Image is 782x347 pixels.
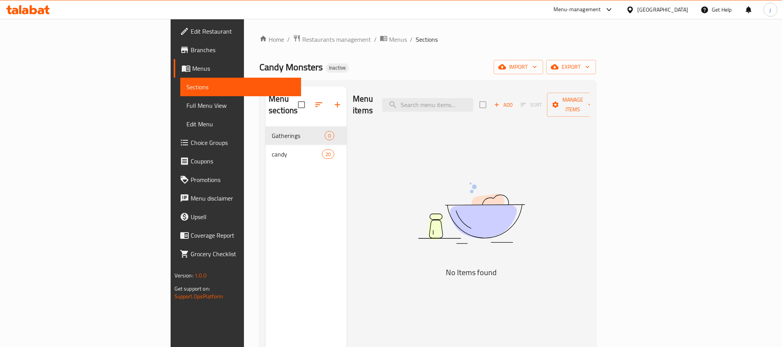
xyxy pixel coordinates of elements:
[174,22,301,41] a: Edit Restaurant
[293,34,371,44] a: Restaurants management
[186,119,295,129] span: Edit Menu
[322,151,334,158] span: 20
[637,5,688,14] div: [GEOGRAPHIC_DATA]
[259,34,596,44] nav: breadcrumb
[174,152,301,170] a: Coupons
[191,175,295,184] span: Promotions
[191,249,295,259] span: Grocery Checklist
[191,212,295,221] span: Upsell
[553,5,601,14] div: Menu-management
[322,150,334,159] div: items
[310,95,328,114] span: Sort sections
[375,266,568,279] h5: No Items found
[266,145,347,163] div: candy20
[547,93,599,117] button: Manage items
[174,284,210,294] span: Get support on:
[174,226,301,245] a: Coverage Report
[493,100,514,109] span: Add
[272,150,322,159] span: candy
[191,45,295,54] span: Branches
[180,115,301,133] a: Edit Menu
[500,62,537,72] span: import
[180,78,301,96] a: Sections
[375,162,568,264] img: dish.svg
[180,96,301,115] a: Full Menu View
[353,93,373,116] h2: Menu items
[195,270,207,281] span: 1.0.0
[272,131,325,140] span: Gatherings
[325,131,334,140] div: items
[174,170,301,189] a: Promotions
[328,95,347,114] button: Add section
[174,270,193,281] span: Version:
[325,132,334,139] span: 0
[302,35,371,44] span: Restaurants management
[174,245,301,263] a: Grocery Checklist
[410,35,413,44] li: /
[491,99,516,111] span: Add item
[174,189,301,208] a: Menu disclaimer
[293,97,310,113] span: Select all sections
[186,82,295,92] span: Sections
[553,95,592,114] span: Manage items
[191,27,295,36] span: Edit Restaurant
[494,60,543,74] button: import
[546,60,596,74] button: export
[552,62,590,72] span: export
[266,126,347,145] div: Gatherings0
[382,98,473,112] input: search
[389,35,407,44] span: Menus
[192,64,295,73] span: Menus
[516,99,547,111] span: Select section first
[326,63,349,73] div: Inactive
[380,34,407,44] a: Menus
[374,35,377,44] li: /
[186,101,295,110] span: Full Menu View
[416,35,438,44] span: Sections
[174,41,301,59] a: Branches
[266,123,347,167] nav: Menu sections
[174,291,223,301] a: Support.OpsPlatform
[174,133,301,152] a: Choice Groups
[770,5,771,14] span: j
[191,194,295,203] span: Menu disclaimer
[326,65,349,71] span: Inactive
[191,138,295,147] span: Choice Groups
[491,99,516,111] button: Add
[174,59,301,78] a: Menus
[174,208,301,226] a: Upsell
[191,156,295,166] span: Coupons
[191,231,295,240] span: Coverage Report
